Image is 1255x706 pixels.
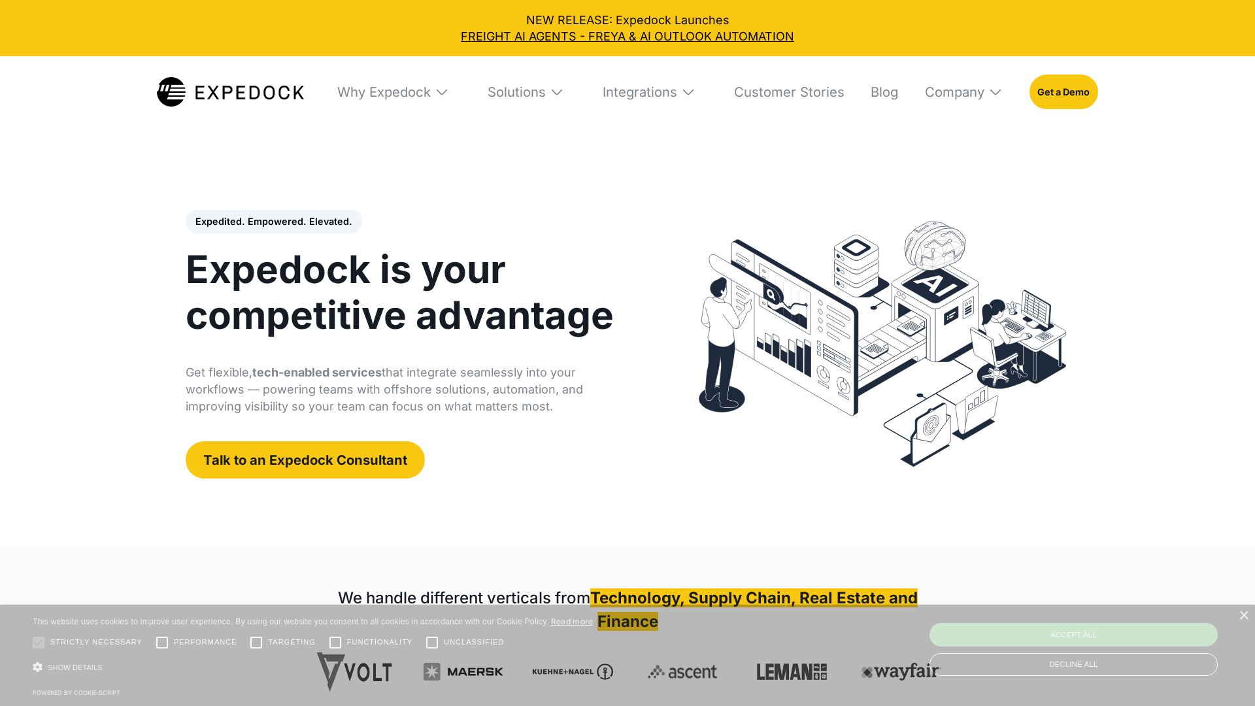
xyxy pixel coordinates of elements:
span: Functionality [347,637,412,648]
div: NEW RELEASE: Expedock Launches [12,12,1243,44]
strong: We handle different verticals from [338,588,590,607]
a: Powered by cookie-script [33,689,120,696]
div: Company [913,56,1015,127]
h1: Expedock is your competitive advantage [186,246,633,338]
a: Customer Stories [722,56,845,127]
div: Solutions [488,84,546,100]
div: Close [1239,611,1248,621]
div: Why Expedock [326,56,461,127]
a: FREIGHT AI AGENTS - FREYA & AI OUTLOOK AUTOMATION [12,28,1243,44]
div: Why Expedock [337,84,431,100]
a: Talk to an Expedock Consultant [186,441,425,478]
div: Integrations [591,56,708,127]
strong: tech-enabled services [252,365,382,379]
p: Get flexible, that integrate seamlessly into your workflows — powering teams with offshore soluti... [186,364,633,415]
div: Company [925,84,984,100]
span: Unclassified [444,637,504,648]
a: Get a Demo [1029,75,1098,109]
div: Solutions [476,56,577,127]
span: Strictly necessary [50,637,142,648]
div: Accept all [929,623,1218,647]
span: Performance [174,637,237,648]
span: This website uses cookies to improve user experience. By using our website you consent to all coo... [33,617,548,626]
a: Read more [551,616,594,626]
div: Decline all [929,653,1218,676]
strong: Technology, Supply Chain, Real Estate and Finance [590,588,918,631]
div: Integrations [603,84,677,100]
a: Blog [859,56,898,127]
span: Show details [48,664,103,671]
div: Show details [33,658,594,679]
span: Targeting [268,637,315,648]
